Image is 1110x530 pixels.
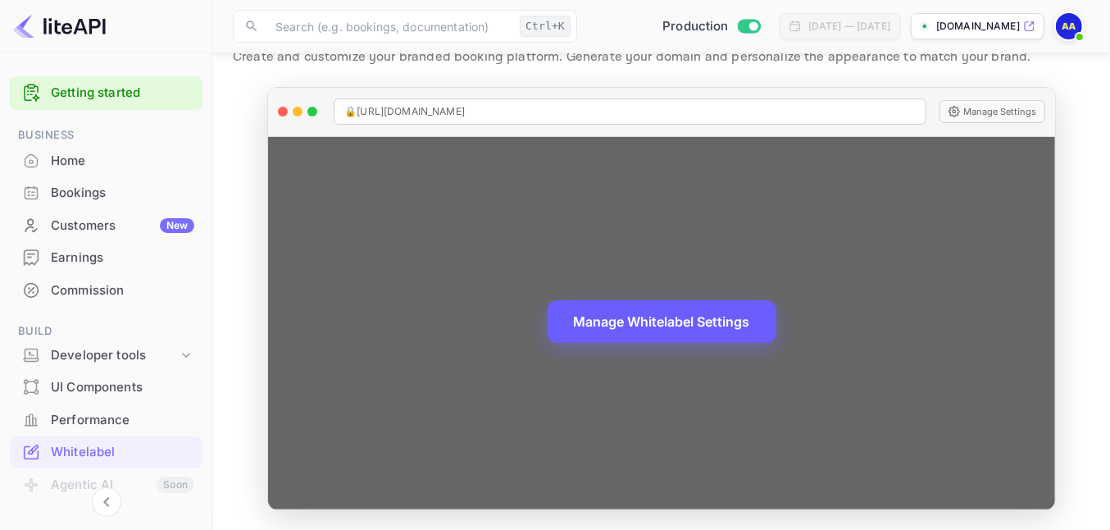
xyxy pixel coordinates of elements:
a: UI Components [10,372,202,402]
a: Whitelabel [10,436,202,467]
div: UI Components [51,378,194,397]
div: New [160,218,194,233]
div: Whitelabel [51,443,194,462]
div: Earnings [51,249,194,267]
span: Business [10,126,202,144]
p: [DOMAIN_NAME] [936,19,1020,34]
span: Production [662,17,729,36]
div: Switch to Sandbox mode [656,17,767,36]
div: Home [10,145,202,177]
a: Getting started [51,84,194,103]
button: Manage Settings [939,100,1045,123]
a: Commission [10,275,202,305]
p: Create and customize your branded booking platform. Generate your domain and personalize the appe... [233,48,1090,67]
button: Manage Whitelabel Settings [548,300,776,343]
button: Collapse navigation [92,487,121,517]
div: Performance [51,411,194,430]
div: [DATE] — [DATE] [808,19,890,34]
span: Build [10,322,202,340]
div: Home [51,152,194,171]
div: Bookings [10,177,202,209]
a: Performance [10,404,202,435]
img: LiteAPI logo [13,13,106,39]
div: Commission [10,275,202,307]
div: Performance [10,404,202,436]
div: Developer tools [10,341,202,370]
div: API Logs [51,509,194,528]
a: Home [10,145,202,176]
input: Search (e.g. bookings, documentation) [266,10,513,43]
div: UI Components [10,372,202,404]
div: CustomersNew [10,210,202,242]
a: CustomersNew [10,210,202,240]
a: Earnings [10,242,202,272]
div: Earnings [10,242,202,274]
div: Whitelabel [10,436,202,468]
a: Bookings [10,177,202,208]
div: Ctrl+K [520,16,571,37]
img: Abi Aromasodu [1056,13,1082,39]
div: Developer tools [51,346,178,365]
div: Customers [51,217,194,235]
div: Getting started [10,76,202,110]
span: 🔒 [URL][DOMAIN_NAME] [344,104,465,119]
div: Bookings [51,184,194,203]
div: Commission [51,281,194,300]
